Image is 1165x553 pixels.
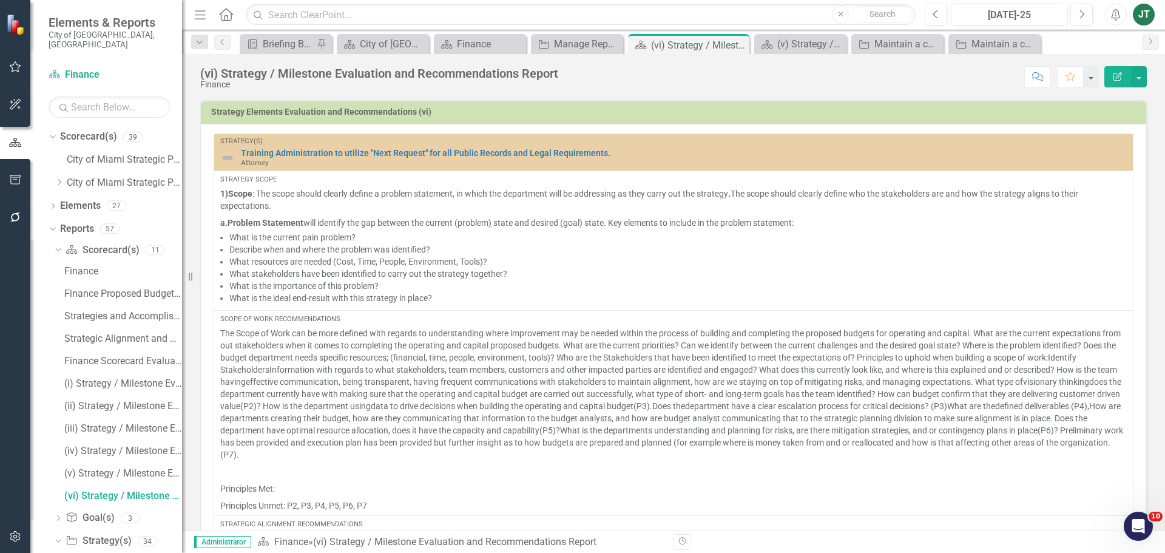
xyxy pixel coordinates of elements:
b: Problem Statement [228,218,303,228]
a: Reports [60,222,94,236]
div: Finance [64,266,182,277]
li: What is the current pain problem? [229,231,1127,243]
div: Maintain a continuous focus on modernizing......Milestone Recommendations [874,36,940,52]
a: (iii) Strategy / Milestone Evaluation and Recommendation Report [61,418,182,438]
div: (iii) Strategy / Milestone Evaluation and Recommendation Report [64,423,182,434]
li: What is the ideal end-result with this strategy in place? [229,292,1127,304]
span: (P5)? [539,426,560,435]
td: Double-Click to Edit [214,516,1133,549]
div: Strategic Alignment and Performance Measures [64,333,182,344]
div: (v) Strategy / Milestone Evaluation and Recommendation Report [64,468,182,479]
span: will identify the gap between the current (problem) state and desired (goal) state. Key elements ... [303,218,794,228]
a: Briefing Books [243,36,314,52]
a: Elements [60,199,101,213]
div: (iv) Strategy / Milestone Evaluation and Recommendation Report [64,446,182,456]
div: Strategic Alignment Recommendations [220,520,1127,529]
span: defined deliverables (P4), [995,401,1089,411]
a: Strategies and Accomplishments [61,306,182,325]
span: department have a clear escalation process for critical decisions? (P3) [685,401,947,411]
a: Goal(s) [66,511,114,525]
span: : The scope should clearly define a problem statement, in which the department will be addressing... [252,189,728,198]
a: (v) Strategy / Milestone Evaluation and Recommendation Report [61,463,182,483]
button: [DATE]-25 [951,4,1067,25]
span: (P2) [240,401,257,411]
div: Maintain a continuous focus on modernizing.....Strategy Elements Recommendations [971,36,1038,52]
iframe: Intercom live chat [1124,512,1153,541]
div: Finance [457,36,523,52]
input: Search Below... [49,97,170,118]
p: Principles Unmet: P2, P3, P4, P5, P6, P7 [220,497,1127,512]
a: Finance [61,261,182,280]
button: Search [852,6,913,23]
img: Not Defined [220,151,235,165]
div: Strategies and Accomplishments [64,311,182,322]
div: 11 [146,245,165,255]
small: City of [GEOGRAPHIC_DATA], [GEOGRAPHIC_DATA] [49,30,170,50]
span: (P7) [220,450,237,460]
div: (vi) Strategy / Milestone Evaluation and Recommendations Report [651,38,746,53]
b: 1) [220,189,228,198]
a: Finance Scorecard Evaluation and Recommendations [61,351,182,370]
a: Scorecard(s) [60,130,117,144]
td: Double-Click to Edit [214,171,1133,311]
a: City of Miami Strategic Plan (NEW) [67,176,182,190]
div: (vi) Strategy / Milestone Evaluation and Recommendations Report [200,67,558,80]
a: Finance [437,36,523,52]
td: Double-Click to Edit Right Click for Context Menu [214,134,1133,171]
div: Scope of Work Recommendations [220,314,1127,324]
div: Strategy(s) [220,138,1127,145]
a: City of Miami Strategic Plan [67,153,182,167]
a: Finance [49,68,170,82]
a: City of [GEOGRAPHIC_DATA] [340,36,426,52]
a: (vi) Strategy / Milestone Evaluation and Recommendations Report [61,486,182,505]
span: visionary thinking [1023,377,1089,387]
td: Double-Click to Edit [214,311,1133,516]
div: Briefing Books [263,36,314,52]
li: What resources are needed (Cost, Time, People, Environment, Tools)? [229,256,1127,268]
a: (iv) Strategy / Milestone Evaluation and Recommendation Report [61,441,182,460]
div: Strategy Scope [220,175,1127,185]
a: Finance Proposed Budget (Strategic Plans and Performance Measures) FY 2025-26 [61,283,182,303]
div: » [257,535,664,549]
div: Finance Proposed Budget (Strategic Plans and Performance Measures) FY 2025-26 [64,288,182,299]
div: 39 [123,132,143,142]
span: (P6) [1038,426,1054,435]
b: Scope [228,189,252,198]
div: 27 [107,201,126,211]
a: Maintain a continuous focus on modernizing.....Strategy Elements Recommendations [951,36,1038,52]
p: Principles Met: [220,480,1127,497]
div: 57 [100,223,120,234]
b: . [728,189,731,198]
div: (i) Strategy / Milestone Evaluation and Recommendations Report [64,378,182,389]
a: Maintain a continuous focus on modernizing......Milestone Recommendations [854,36,940,52]
div: 34 [138,536,157,546]
div: (v) Strategy / Milestone Evaluation and Recommendation Report [777,36,843,52]
img: ClearPoint Strategy [6,14,27,35]
span: Administrator [194,536,251,548]
span: data to drive decisions when building the operating and capital budget(P3). [371,401,652,411]
div: 3 [121,513,140,523]
a: Strategy(s) [66,534,131,548]
span: Attorney [241,158,269,167]
b: a. [220,218,228,228]
a: Scorecard(s) [66,243,139,257]
span: 10 [1149,512,1163,521]
div: JT [1133,4,1155,25]
span: effective communication [246,377,339,387]
li: What is the importance of this problem? [229,280,1127,292]
div: (vi) Strategy / Milestone Evaluation and Recommendations Report [313,536,596,548]
p: The Scope of Work can be more defined with regards to understanding where improvement may be need... [220,327,1127,463]
div: City of [GEOGRAPHIC_DATA] [360,36,426,52]
a: (ii) Strategy / Milestone Evaluation and Recommendation Report [61,396,182,415]
span: Search [870,9,896,19]
a: (i) Strategy / Milestone Evaluation and Recommendations Report [61,373,182,393]
div: [DATE]-25 [955,8,1063,22]
a: Finance [274,536,308,548]
div: (ii) Strategy / Milestone Evaluation and Recommendation Report [64,401,182,412]
div: (vi) Strategy / Milestone Evaluation and Recommendations Report [64,490,182,501]
h3: Strategy Elements Evaluation and Recommendations (vi) [211,107,1140,117]
span: Elements & Reports [49,15,170,30]
div: Finance Scorecard Evaluation and Recommendations [64,356,182,367]
a: (v) Strategy / Milestone Evaluation and Recommendation Report [757,36,843,52]
input: Search ClearPoint... [246,4,916,25]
